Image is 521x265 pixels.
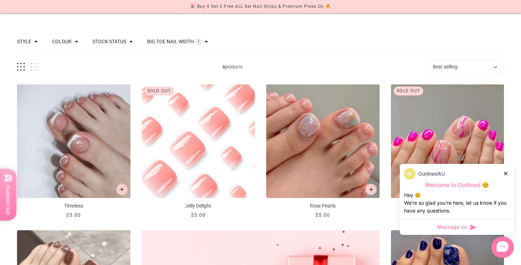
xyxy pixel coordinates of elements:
[52,39,72,44] button: Filter by Colour
[418,170,445,178] p: OutlinedAU
[17,63,25,71] button: Grid view
[116,184,128,195] button: Add to cart
[391,84,504,219] a: Lovin' Pink
[394,87,423,95] div: Sold out
[191,211,206,219] div: $5.00
[39,63,426,71] span: products
[365,184,377,195] button: Add to cart
[145,87,174,95] div: Sold out
[17,39,31,44] button: Filter by Style
[426,60,504,74] button: Best selling
[142,84,255,219] a: Jelly Delight
[404,191,510,215] div: Hey 😊 We‘re so glad you’re here, let us know if you have any questions.
[315,211,330,219] div: $5.00
[266,202,380,210] p: Rose Pearls
[404,168,415,180] img: data:image/png;base64,iVBORw0KGgoAAAANSUhEUgAAACQAAAAkCAYAAADhAJiYAAAAAXNSR0IArs4c6QAAArdJREFUWEf...
[266,84,380,219] a: Rose Pearls
[142,202,255,210] p: Jelly Delight
[17,84,130,219] a: Timeless
[93,39,126,44] button: Filter by Stock status
[30,63,39,71] button: List view
[190,3,331,10] div: 🎉 Buy 4 Get 2 Free ALL Gel Nail Strips & Premium Press On 🔥
[17,202,130,210] p: Timeless
[437,223,467,231] span: Message Us
[223,64,225,70] b: 6
[391,202,504,210] p: Lovin' Pink
[142,84,255,198] img: Jelly Delight-Press on Pedicure-Outlined
[147,39,194,44] button: Filter by Big Toe Nail Width
[66,211,81,219] div: $5.00
[404,181,510,189] p: Welcome to Outlined 😊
